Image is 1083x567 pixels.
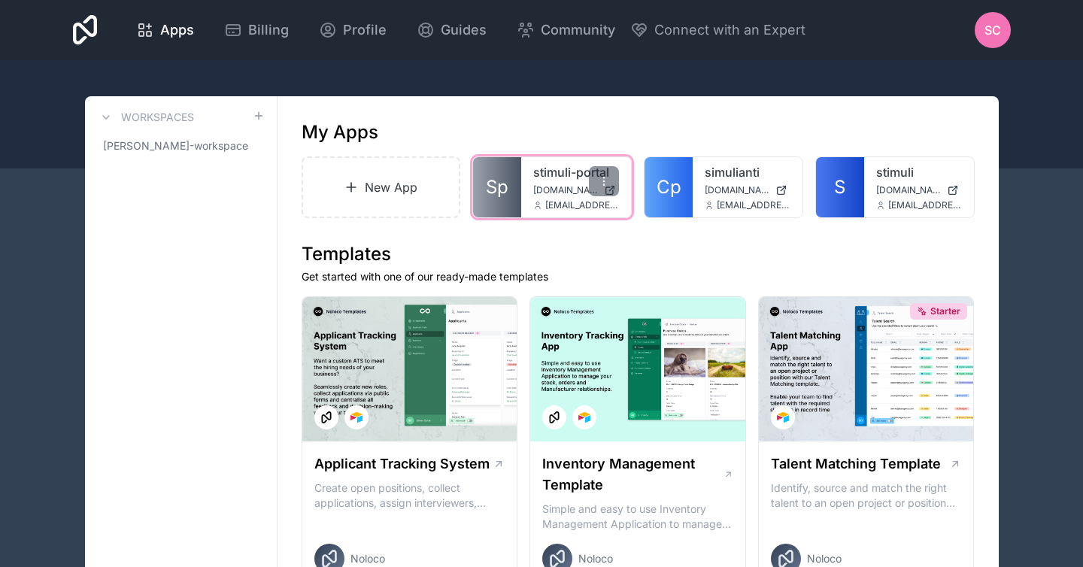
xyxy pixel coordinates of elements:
[834,175,845,199] span: S
[486,175,508,199] span: Sp
[645,157,693,217] a: Cp
[212,14,301,47] a: Billing
[97,132,265,159] a: [PERSON_NAME]-workspace
[705,184,790,196] a: [DOMAIN_NAME]
[307,14,399,47] a: Profile
[302,242,975,266] h1: Templates
[441,20,487,41] span: Guides
[314,481,505,511] p: Create open positions, collect applications, assign interviewers, centralise candidate feedback a...
[771,453,941,475] h1: Talent Matching Template
[405,14,499,47] a: Guides
[121,110,194,125] h3: Workspaces
[350,551,385,566] span: Noloco
[103,138,248,153] span: [PERSON_NAME]-workspace
[876,184,941,196] span: [DOMAIN_NAME]
[717,199,790,211] span: [EMAIL_ADDRESS][DOMAIN_NAME]
[533,184,619,196] a: [DOMAIN_NAME]
[160,20,194,41] span: Apps
[505,14,627,47] a: Community
[777,411,789,423] img: Airtable Logo
[578,411,590,423] img: Airtable Logo
[533,184,598,196] span: [DOMAIN_NAME]
[542,502,733,532] p: Simple and easy to use Inventory Management Application to manage your stock, orders and Manufact...
[876,163,962,181] a: stimuli
[654,20,805,41] span: Connect with an Expert
[705,163,790,181] a: simulianti
[473,157,521,217] a: Sp
[542,453,723,496] h1: Inventory Management Template
[533,163,619,181] a: stimuli-portal
[124,14,206,47] a: Apps
[314,453,490,475] h1: Applicant Tracking System
[545,199,619,211] span: [EMAIL_ADDRESS][DOMAIN_NAME]
[930,305,960,317] span: Starter
[302,120,378,144] h1: My Apps
[302,156,461,218] a: New App
[888,199,962,211] span: [EMAIL_ADDRESS][DOMAIN_NAME]
[771,481,962,511] p: Identify, source and match the right talent to an open project or position with our Talent Matchi...
[807,551,842,566] span: Noloco
[541,20,615,41] span: Community
[350,411,363,423] img: Airtable Logo
[984,21,1001,39] span: SC
[657,175,681,199] span: Cp
[343,20,387,41] span: Profile
[876,184,962,196] a: [DOMAIN_NAME]
[705,184,769,196] span: [DOMAIN_NAME]
[248,20,289,41] span: Billing
[816,157,864,217] a: S
[578,551,613,566] span: Noloco
[97,108,194,126] a: Workspaces
[302,269,975,284] p: Get started with one of our ready-made templates
[630,20,805,41] button: Connect with an Expert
